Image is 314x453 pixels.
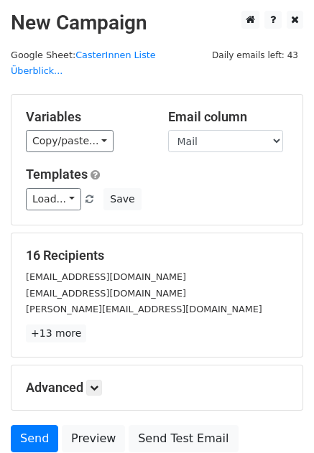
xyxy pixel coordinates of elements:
[129,425,238,452] a: Send Test Email
[103,188,141,210] button: Save
[26,248,288,263] h5: 16 Recipients
[26,271,186,282] small: [EMAIL_ADDRESS][DOMAIN_NAME]
[11,425,58,452] a: Send
[62,425,125,452] a: Preview
[242,384,314,453] iframe: Chat Widget
[11,50,156,77] small: Google Sheet:
[26,109,147,125] h5: Variables
[26,288,186,299] small: [EMAIL_ADDRESS][DOMAIN_NAME]
[26,130,114,152] a: Copy/paste...
[26,188,81,210] a: Load...
[207,50,303,60] a: Daily emails left: 43
[11,50,156,77] a: CasterInnen Liste Überblick...
[11,11,303,35] h2: New Campaign
[26,324,86,342] a: +13 more
[207,47,303,63] span: Daily emails left: 43
[26,304,262,314] small: [PERSON_NAME][EMAIL_ADDRESS][DOMAIN_NAME]
[26,167,88,182] a: Templates
[168,109,289,125] h5: Email column
[26,380,288,396] h5: Advanced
